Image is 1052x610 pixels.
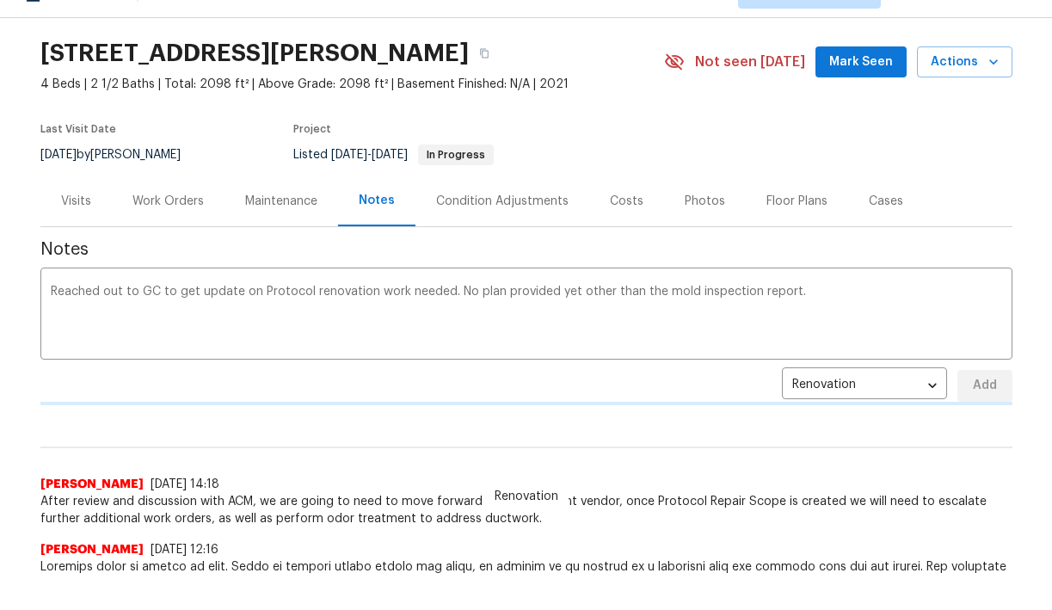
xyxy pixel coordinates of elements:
div: Photos [685,193,725,210]
span: [DATE] [331,149,367,161]
span: Actions [931,52,999,73]
span: [DATE] 14:18 [151,478,219,490]
span: [DATE] [372,149,408,161]
span: Project [293,124,331,134]
div: Maintenance [245,193,317,210]
span: 4 Beds | 2 1/2 Baths | Total: 2098 ft² | Above Grade: 2098 ft² | Basement Finished: N/A | 2021 [40,76,664,93]
div: Renovation [782,365,947,407]
div: Visits [61,193,91,210]
span: After review and discussion with ACM, we are going to need to move forward with the current vendo... [40,493,1012,527]
div: Costs [610,193,643,210]
span: Renovation [484,488,569,505]
span: Notes [40,241,1012,258]
span: Last Visit Date [40,124,116,134]
span: Mark Seen [829,52,893,73]
span: Not seen [DATE] [695,53,805,71]
span: [PERSON_NAME] [40,541,144,558]
div: Notes [359,192,395,209]
div: Floor Plans [766,193,827,210]
div: Cases [869,193,903,210]
span: [PERSON_NAME] [40,476,144,493]
span: [DATE] [40,149,77,161]
span: Listed [293,149,494,161]
span: - [331,149,408,161]
span: [DATE] 12:16 [151,544,218,556]
button: Mark Seen [815,46,907,78]
h2: [STREET_ADDRESS][PERSON_NAME] [40,45,469,62]
div: by [PERSON_NAME] [40,145,201,165]
span: In Progress [420,150,492,160]
div: Work Orders [132,193,204,210]
textarea: Reached out to GC to get update on Protocol renovation work needed. No plan provided yet other th... [51,286,1002,346]
button: Actions [917,46,1012,78]
div: Condition Adjustments [436,193,569,210]
button: Copy Address [469,38,500,69]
